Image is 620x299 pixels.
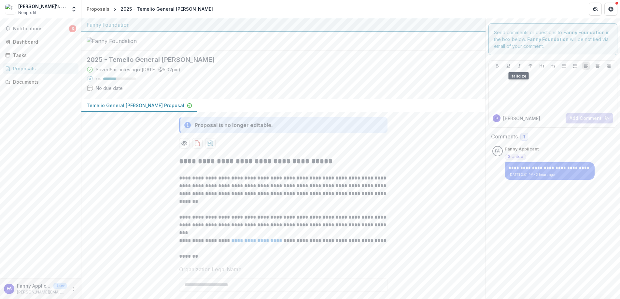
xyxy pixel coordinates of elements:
[563,30,605,35] strong: Fanny Foundation
[493,62,501,70] button: Bold
[87,37,152,45] img: Fanny Foundation
[3,63,78,74] a: Proposals
[87,21,480,29] div: Fanny Foundation
[13,52,73,59] div: Tasks
[491,134,518,140] h2: Comments
[605,62,613,70] button: Align Right
[179,138,190,149] button: Preview c12290f3-2c90-4b7d-8b14-86fb85befdae-0.pdf
[18,3,67,10] div: [PERSON_NAME]'s Nonprofit Inc.
[87,102,184,109] p: Temelio General [PERSON_NAME] Proposal
[527,36,569,42] strong: Fanny Foundation
[549,62,557,70] button: Heading 2
[3,50,78,61] a: Tasks
[69,25,76,32] span: 3
[53,283,67,289] p: User
[18,10,36,16] span: Nonprofit
[495,117,499,120] div: Fanny Applicant
[505,146,539,152] p: Fanny Applicant
[566,113,613,123] button: Add Comment
[5,4,16,14] img: Fanny's Nonprofit Inc.
[192,138,203,149] button: download-proposal
[96,85,123,92] div: No due date
[7,287,12,291] div: Fanny Applicant
[69,285,77,293] button: More
[3,23,78,34] button: Notifications3
[527,62,534,70] button: Strike
[205,138,216,149] button: download-proposal
[13,26,69,32] span: Notifications
[3,36,78,47] a: Dashboard
[523,134,525,140] span: 1
[13,65,73,72] div: Proposals
[179,265,242,273] p: Organization Legal Name
[87,6,109,12] div: Proposals
[120,6,213,12] div: 2025 - Temelio General [PERSON_NAME]
[594,62,601,70] button: Align Center
[84,4,216,14] nav: breadcrumb
[13,78,73,85] div: Documents
[504,62,512,70] button: Underline
[495,149,500,153] div: Fanny Applicant
[3,77,78,87] a: Documents
[17,289,67,295] p: [PERSON_NAME][EMAIL_ADDRESS][DOMAIN_NAME]
[538,62,546,70] button: Heading 1
[17,282,51,289] p: Fanny Applicant
[560,62,568,70] button: Bullet List
[604,3,617,16] button: Get Help
[508,154,523,159] span: Grantee
[13,38,73,45] div: Dashboard
[69,3,78,16] button: Open entity switcher
[195,121,273,129] div: Proposal is no longer editable.
[87,56,470,64] h2: 2025 - Temelio General [PERSON_NAME]
[509,172,591,177] p: [DATE] 3:01 PM • 2 hours ago
[84,4,112,14] a: Proposals
[582,62,590,70] button: Align Left
[571,62,579,70] button: Ordered List
[488,23,618,55] div: Send comments or questions to in the box below. will be notified via email of your comment.
[96,66,180,73] div: Saved 6 minutes ago ( [DATE] @ 5:02pm )
[515,62,523,70] button: Italicize
[589,3,602,16] button: Partners
[503,115,540,122] p: [PERSON_NAME]
[96,77,101,81] p: 38 %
